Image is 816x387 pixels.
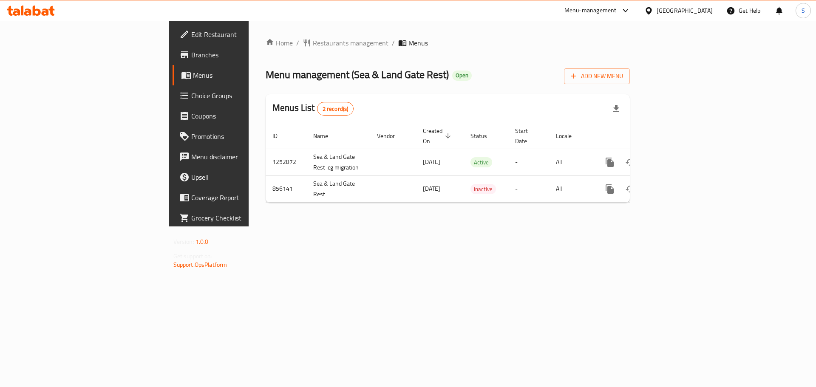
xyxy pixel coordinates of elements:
button: Change Status [620,152,640,172]
span: Name [313,131,339,141]
div: Export file [606,99,626,119]
td: Sea & Land Gate Rest-cg migration [306,149,370,175]
td: All [549,175,593,202]
span: Get support on: [173,251,212,262]
table: enhanced table [266,123,688,203]
a: Branches [173,45,306,65]
span: Promotions [191,131,299,141]
span: Choice Groups [191,90,299,101]
span: Restaurants management [313,38,388,48]
span: Coverage Report [191,192,299,203]
th: Actions [593,123,688,149]
span: Open [452,72,472,79]
span: [DATE] [423,156,440,167]
h2: Menus List [272,102,354,116]
a: Restaurants management [303,38,388,48]
span: Edit Restaurant [191,29,299,40]
a: Upsell [173,167,306,187]
a: Edit Restaurant [173,24,306,45]
div: [GEOGRAPHIC_DATA] [657,6,713,15]
a: Choice Groups [173,85,306,106]
span: Status [470,131,498,141]
div: Active [470,157,492,167]
nav: breadcrumb [266,38,630,48]
a: Menus [173,65,306,85]
span: [DATE] [423,183,440,194]
button: Add New Menu [564,68,630,84]
span: Coupons [191,111,299,121]
span: Grocery Checklist [191,213,299,223]
button: more [600,179,620,199]
span: Upsell [191,172,299,182]
a: Coverage Report [173,187,306,208]
span: 2 record(s) [317,105,354,113]
span: Menus [193,70,299,80]
span: Locale [556,131,583,141]
td: All [549,149,593,175]
td: - [508,149,549,175]
a: Coupons [173,106,306,126]
a: Menu disclaimer [173,147,306,167]
a: Grocery Checklist [173,208,306,228]
span: Branches [191,50,299,60]
div: Open [452,71,472,81]
a: Promotions [173,126,306,147]
span: Menu management ( Sea & Land Gate Rest ) [266,65,449,84]
button: Change Status [620,179,640,199]
td: - [508,175,549,202]
div: Menu-management [564,6,617,16]
span: 1.0.0 [195,236,209,247]
button: more [600,152,620,172]
td: Sea & Land Gate Rest [306,175,370,202]
span: Created On [423,126,453,146]
span: Menus [408,38,428,48]
a: Support.OpsPlatform [173,259,227,270]
span: Inactive [470,184,496,194]
li: / [392,38,395,48]
span: Active [470,158,492,167]
span: Start Date [515,126,539,146]
span: Menu disclaimer [191,152,299,162]
span: Version: [173,236,194,247]
span: ID [272,131,289,141]
div: Total records count [317,102,354,116]
span: Vendor [377,131,406,141]
span: S [802,6,805,15]
span: Add New Menu [571,71,623,82]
